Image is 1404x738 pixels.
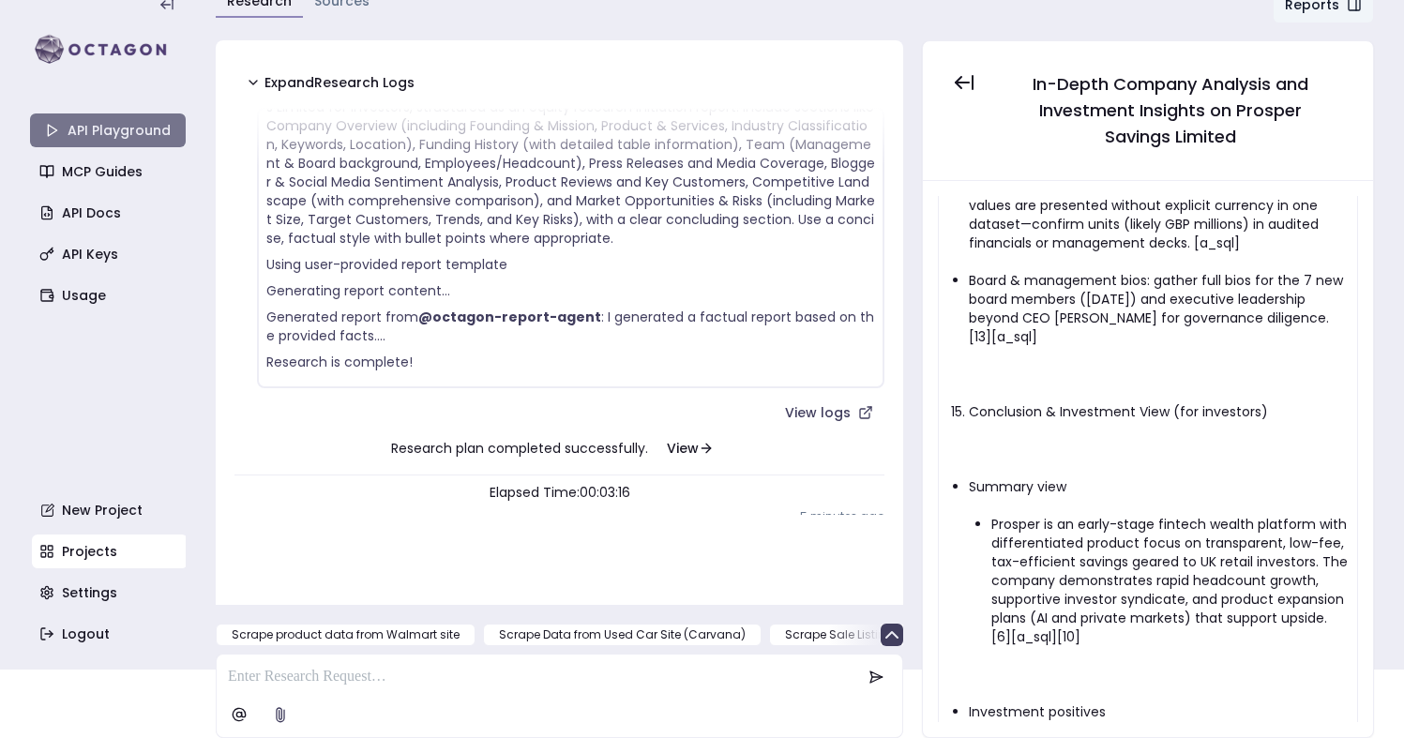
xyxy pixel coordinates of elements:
[266,353,875,371] p: Research is complete!
[32,617,188,651] a: Logout
[32,196,188,230] a: API Docs
[652,429,729,467] button: View
[418,308,601,326] strong: @octagon-report-agent
[234,483,884,502] p: Elapsed Time: 00:03:16
[234,509,884,524] p: 5 minutes ago
[990,64,1351,158] button: In-Depth Company Analysis and Investment Insights on Prosper Savings Limited
[266,79,875,248] p: : Compose a comprehensive company report on Prosper Savings Limited for investors, structured as ...
[32,576,188,610] a: Settings
[30,113,186,147] a: API Playground
[30,31,186,68] img: logo-rect-yK7x_WSZ.svg
[969,271,1350,346] li: Board & management bios: gather full bios for the 7 new board members ([DATE]) and executive lead...
[216,624,476,646] button: Scrape product data from Walmart site
[234,429,884,467] p: Research plan completed successfully.
[234,66,426,99] button: ExpandResearch Logs
[969,477,1350,684] li: Summary view
[774,396,884,429] a: View logs
[32,279,188,312] a: Usage
[483,624,762,646] button: Scrape Data from Used Car Site (Carvana)
[266,308,875,345] p: Generated report from : I generated a factual report based on the provided facts....
[32,535,188,568] a: Projects
[991,515,1350,646] li: Prosper is an early-stage fintech wealth platform with differentiated product focus on transparen...
[266,281,875,300] p: Generating report content…
[266,255,875,274] p: Using user-provided report template
[32,493,188,527] a: New Project
[769,624,1069,646] button: Scrape Sale Listings from [GEOGRAPHIC_DATA]
[32,155,188,188] a: MCP Guides
[32,237,188,271] a: API Keys
[969,402,1350,421] li: Conclusion & Investment View (for investors)
[969,177,1350,252] li: Financial metrics currency clarity: EBITDA and net income values are presented without explicit c...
